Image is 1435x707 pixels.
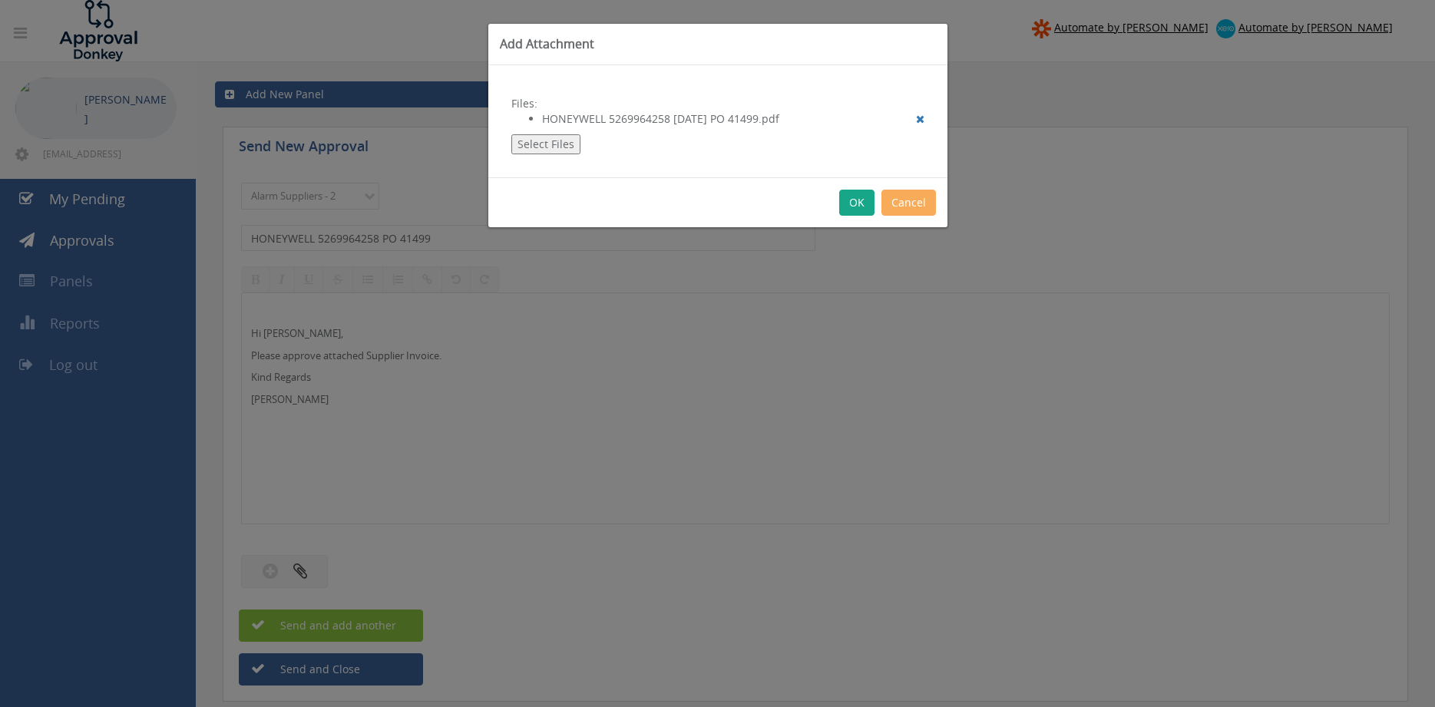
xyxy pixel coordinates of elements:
button: OK [839,190,875,216]
li: HONEYWELL 5269964258 [DATE] PO 41499.pdf [542,111,924,127]
button: Select Files [511,134,580,154]
h3: Add Attachment [500,35,936,53]
div: Files: [488,65,947,177]
button: Cancel [881,190,936,216]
